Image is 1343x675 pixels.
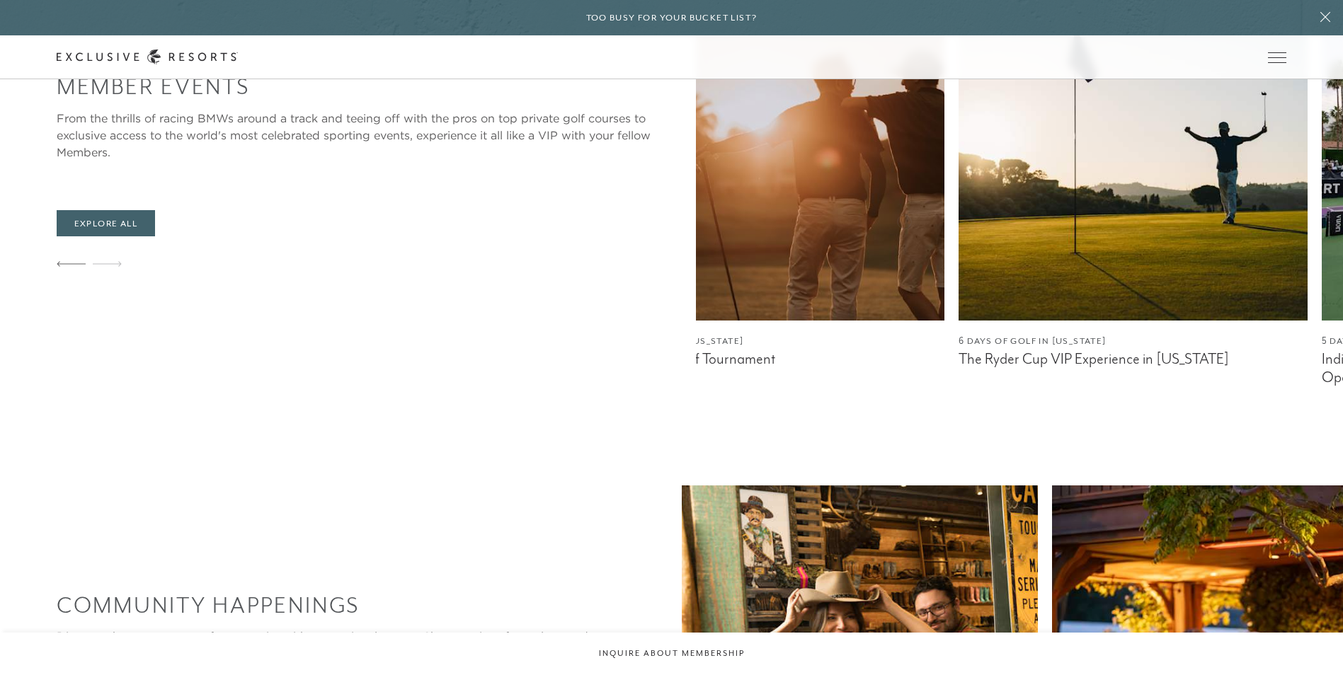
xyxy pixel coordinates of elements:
[586,11,758,25] h6: Too busy for your bucket list?
[959,335,1307,348] figcaption: 6 Days of Golf in [US_STATE]
[596,335,944,348] figcaption: 3 Days of Golf in [US_STATE]
[57,628,668,662] div: Discover the true essence of community with our regional events. Share stories of your latest adv...
[959,350,1307,368] figcaption: The Ryder Cup VIP Experience in [US_STATE]
[1268,52,1286,62] button: Open navigation
[57,210,155,237] a: Explore All
[57,110,682,161] div: From the thrills of racing BMWs around a track and teeing off with the pros on top private golf c...
[596,350,944,368] figcaption: Parent-Child Golf Tournament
